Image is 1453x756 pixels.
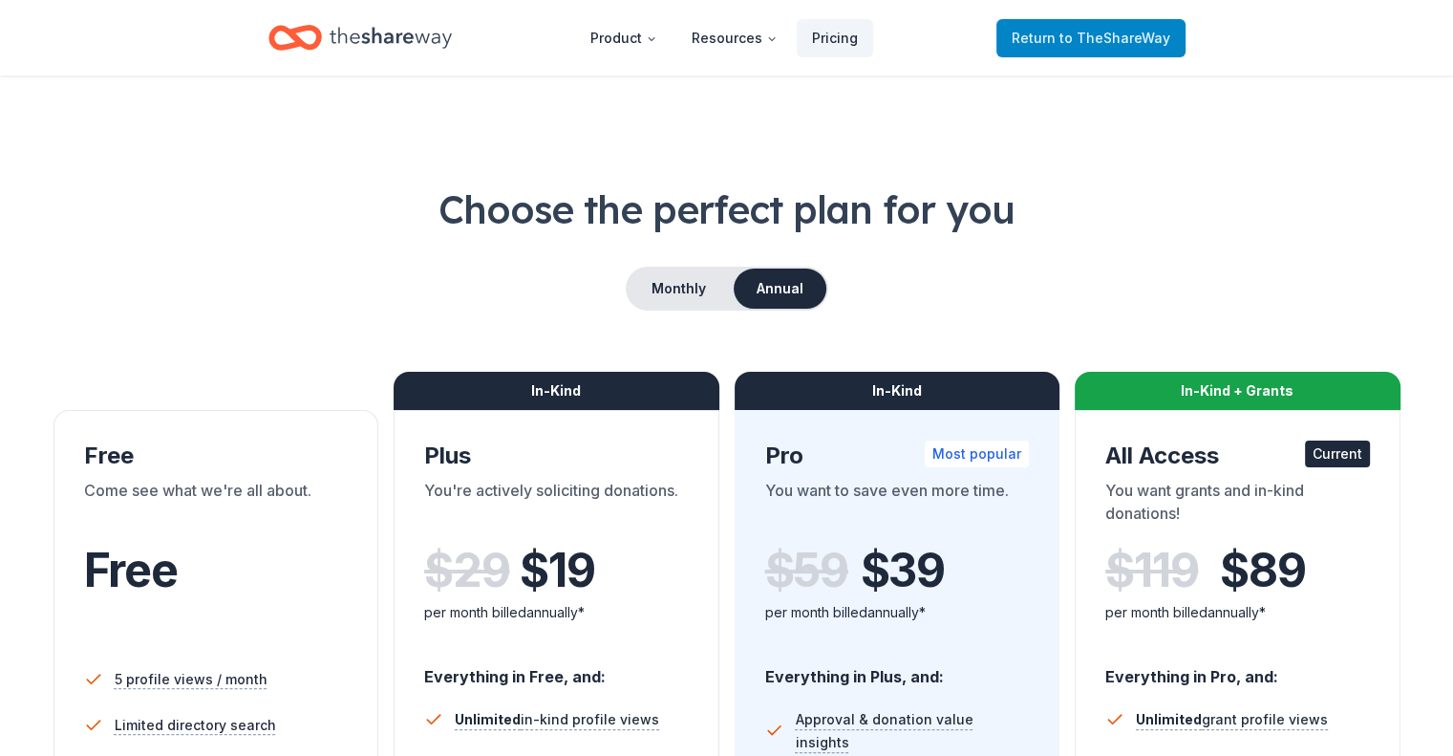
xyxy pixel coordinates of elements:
[575,15,873,60] nav: Main
[628,269,730,309] button: Monthly
[861,544,945,597] span: $ 39
[394,372,719,410] div: In-Kind
[575,19,673,57] button: Product
[925,441,1029,467] div: Most popular
[424,479,689,532] div: You're actively soliciting donations.
[795,708,1029,754] span: Approval & donation value insights
[996,19,1186,57] a: Returnto TheShareWay
[46,183,1407,236] h1: Choose the perfect plan for you
[1059,30,1170,46] span: to TheShareWay
[1105,479,1370,532] div: You want grants and in-kind donations!
[115,668,267,691] span: 5 profile views / month
[455,711,521,727] span: Unlimited
[424,601,689,624] div: per month billed annually*
[520,544,594,597] span: $ 19
[734,269,826,309] button: Annual
[797,19,873,57] a: Pricing
[424,649,689,689] div: Everything in Free, and:
[1105,441,1370,471] div: All Access
[115,714,276,737] span: Limited directory search
[1136,711,1202,727] span: Unlimited
[765,649,1030,689] div: Everything in Plus, and:
[735,372,1060,410] div: In-Kind
[1136,711,1328,727] span: grant profile views
[765,441,1030,471] div: Pro
[1105,601,1370,624] div: per month billed annually*
[455,711,659,727] span: in-kind profile views
[765,479,1030,532] div: You want to save even more time.
[268,15,452,60] a: Home
[424,441,689,471] div: Plus
[84,542,178,598] span: Free
[1012,27,1170,50] span: Return
[1305,441,1370,467] div: Current
[1075,372,1400,410] div: In-Kind + Grants
[84,441,349,471] div: Free
[84,479,349,532] div: Come see what we're all about.
[1220,544,1305,597] span: $ 89
[765,601,1030,624] div: per month billed annually*
[1105,649,1370,689] div: Everything in Pro, and:
[676,19,793,57] button: Resources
